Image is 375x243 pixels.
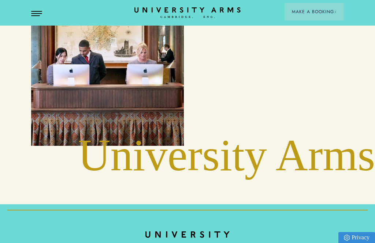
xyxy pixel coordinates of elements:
[285,3,344,20] button: Make a BookingArrow icon
[338,232,375,243] a: Privacy
[344,235,350,241] img: Privacy
[292,8,337,15] span: Make a Booking
[31,11,42,17] button: Open Menu
[134,7,241,19] a: Home
[334,11,337,13] img: Arrow icon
